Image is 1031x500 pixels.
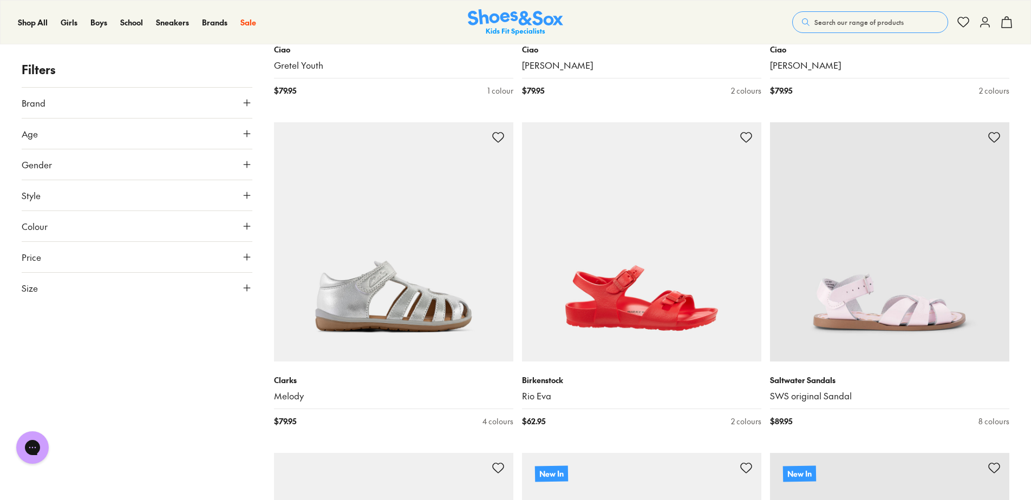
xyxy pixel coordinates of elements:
[535,465,569,482] p: New In
[18,17,48,28] a: Shop All
[482,416,513,427] div: 4 colours
[770,416,792,427] span: $ 89.95
[522,85,544,96] span: $ 79.95
[522,60,761,71] a: [PERSON_NAME]
[468,9,563,36] a: Shoes & Sox
[487,85,513,96] div: 1 colour
[274,374,513,386] p: Clarks
[274,60,513,71] a: Gretel Youth
[202,17,227,28] a: Brands
[240,17,256,28] a: Sale
[22,273,252,303] button: Size
[468,9,563,36] img: SNS_Logo_Responsive.svg
[22,149,252,180] button: Gender
[22,88,252,118] button: Brand
[770,374,1009,386] p: Saltwater Sandals
[120,17,143,28] a: School
[522,416,545,427] span: $ 62.95
[274,85,296,96] span: $ 79.95
[156,17,189,28] a: Sneakers
[522,44,761,55] p: Ciao
[792,11,948,33] button: Search our range of products
[731,416,761,427] div: 2 colours
[770,44,1009,55] p: Ciao
[90,17,107,28] a: Boys
[22,220,48,233] span: Colour
[22,251,41,264] span: Price
[274,44,513,55] p: Ciao
[731,85,761,96] div: 2 colours
[274,390,513,402] a: Melody
[979,85,1009,96] div: 2 colours
[22,281,38,294] span: Size
[770,85,792,96] span: $ 79.95
[22,61,252,78] p: Filters
[11,427,54,468] iframe: Gorgias live chat messenger
[814,17,904,27] span: Search our range of products
[274,416,296,427] span: $ 79.95
[22,189,41,202] span: Style
[522,390,761,402] a: Rio Eva
[22,119,252,149] button: Age
[22,211,252,241] button: Colour
[22,158,52,171] span: Gender
[22,242,252,272] button: Price
[22,127,38,140] span: Age
[22,180,252,210] button: Style
[978,416,1009,427] div: 8 colours
[61,17,77,28] a: Girls
[783,465,816,482] p: New In
[22,96,45,109] span: Brand
[770,390,1009,402] a: SWS original Sandal
[522,374,761,386] p: Birkenstock
[770,60,1009,71] a: [PERSON_NAME]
